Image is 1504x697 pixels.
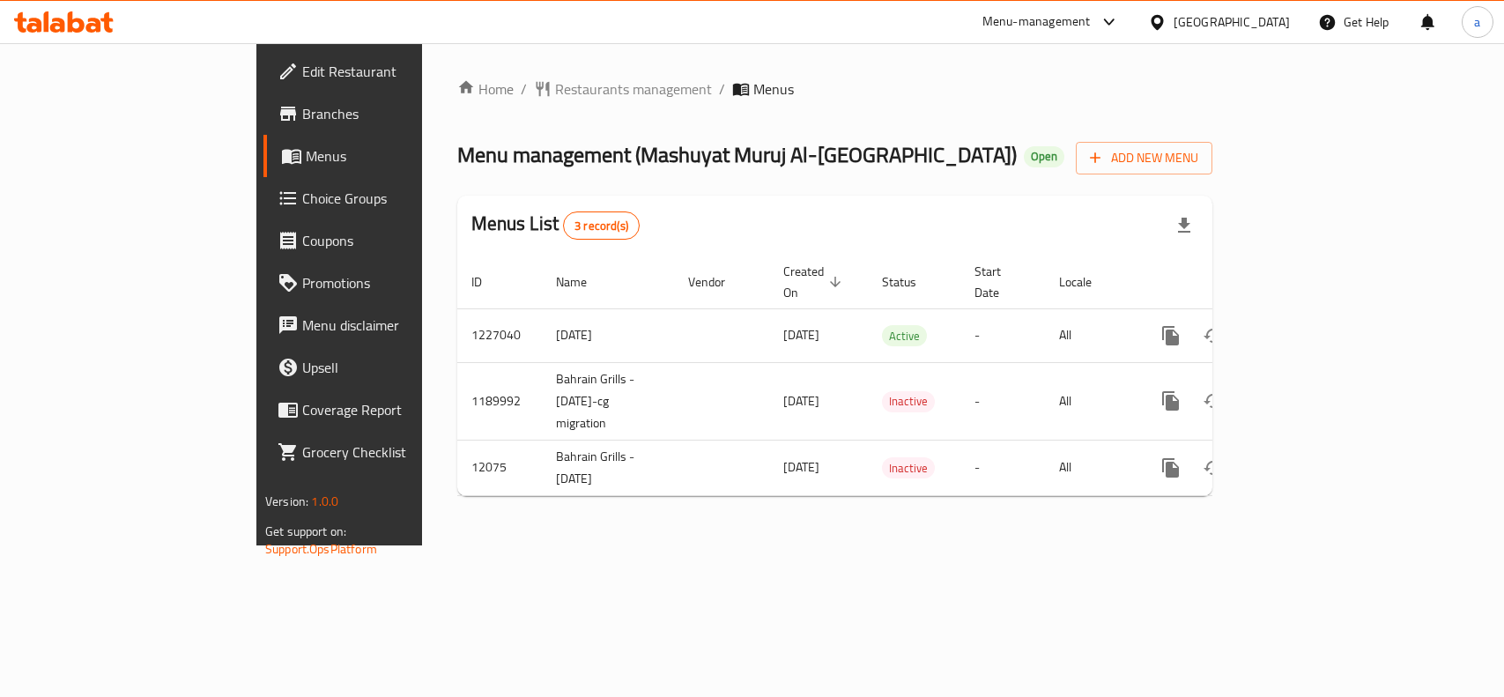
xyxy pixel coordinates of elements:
span: Restaurants management [555,78,712,100]
a: Upsell [263,346,508,389]
a: Promotions [263,262,508,304]
div: Active [882,325,927,346]
td: - [960,308,1045,362]
button: more [1150,380,1192,422]
a: Branches [263,93,508,135]
li: / [521,78,527,100]
span: Name [556,271,610,293]
td: All [1045,308,1136,362]
a: Grocery Checklist [263,431,508,473]
span: Edit Restaurant [302,61,493,82]
span: Version: [265,490,308,513]
span: Choice Groups [302,188,493,209]
span: Vendor [688,271,748,293]
span: Active [882,326,927,346]
span: ID [471,271,505,293]
span: Coverage Report [302,399,493,420]
td: Bahrain Grills - [DATE]-cg migration [542,362,674,440]
span: Upsell [302,357,493,378]
a: Coverage Report [263,389,508,431]
span: Inactive [882,391,935,412]
a: Coupons [263,219,508,262]
div: Inactive [882,457,935,478]
td: [DATE] [542,308,674,362]
span: Start Date [974,261,1024,303]
span: Menu management ( Mashuyat Muruj Al-[GEOGRAPHIC_DATA] ) [457,135,1017,174]
a: Menus [263,135,508,177]
span: Branches [302,103,493,124]
span: Menus [306,145,493,167]
th: Actions [1136,256,1333,309]
nav: breadcrumb [457,78,1212,100]
li: / [719,78,725,100]
a: Menu disclaimer [263,304,508,346]
td: All [1045,440,1136,495]
div: Export file [1163,204,1205,247]
div: Total records count [563,211,640,240]
div: Menu-management [982,11,1091,33]
table: enhanced table [457,256,1333,496]
div: Open [1024,146,1064,167]
span: a [1474,12,1480,32]
span: Status [882,271,939,293]
span: [DATE] [783,456,819,478]
button: Change Status [1192,447,1234,489]
span: Menu disclaimer [302,315,493,336]
td: - [960,440,1045,495]
td: Bahrain Grills - [DATE] [542,440,674,495]
span: Coupons [302,230,493,251]
span: Add New Menu [1090,147,1198,169]
a: Restaurants management [534,78,712,100]
span: Menus [753,78,794,100]
div: [GEOGRAPHIC_DATA] [1174,12,1290,32]
span: Open [1024,149,1064,164]
span: Grocery Checklist [302,441,493,463]
span: Inactive [882,458,935,478]
td: - [960,362,1045,440]
span: Created On [783,261,847,303]
a: Choice Groups [263,177,508,219]
span: 3 record(s) [564,218,639,234]
span: [DATE] [783,389,819,412]
a: Support.OpsPlatform [265,538,377,560]
span: [DATE] [783,323,819,346]
td: All [1045,362,1136,440]
span: Get support on: [265,520,346,543]
button: Change Status [1192,315,1234,357]
button: more [1150,315,1192,357]
a: Edit Restaurant [263,50,508,93]
span: Locale [1059,271,1115,293]
button: more [1150,447,1192,489]
button: Add New Menu [1076,142,1212,174]
span: Promotions [302,272,493,293]
span: 1.0.0 [311,490,338,513]
button: Change Status [1192,380,1234,422]
h2: Menus List [471,211,640,240]
div: Inactive [882,391,935,412]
